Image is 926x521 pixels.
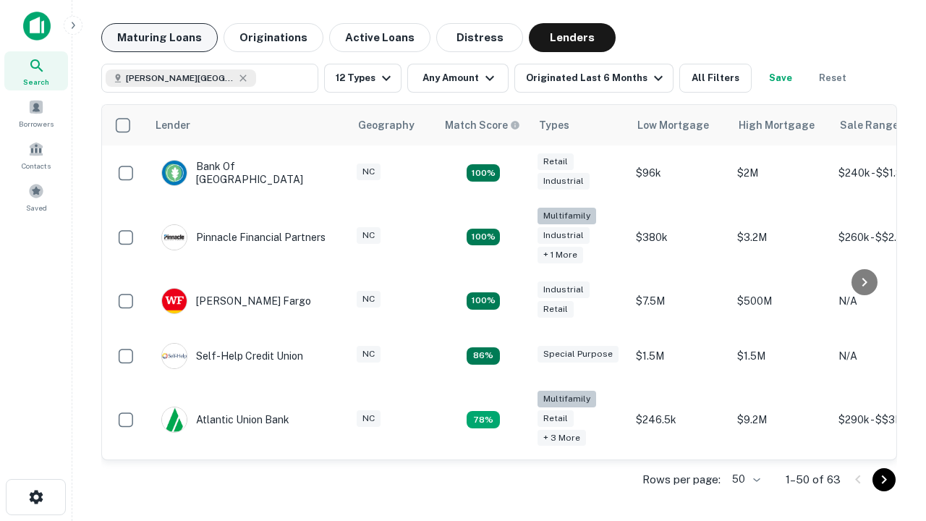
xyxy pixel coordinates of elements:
[739,117,815,134] div: High Mortgage
[730,105,831,145] th: High Mortgage
[161,343,303,369] div: Self-help Credit Union
[538,247,583,263] div: + 1 more
[629,200,730,274] td: $380k
[538,208,596,224] div: Multifamily
[467,164,500,182] div: Matching Properties: 15, hasApolloMatch: undefined
[4,93,68,132] a: Borrowers
[538,173,590,190] div: Industrial
[538,281,590,298] div: Industrial
[629,274,730,329] td: $7.5M
[730,329,831,384] td: $1.5M
[349,105,436,145] th: Geography
[126,72,234,85] span: [PERSON_NAME][GEOGRAPHIC_DATA], [GEOGRAPHIC_DATA]
[854,359,926,428] iframe: Chat Widget
[810,64,856,93] button: Reset
[538,153,574,170] div: Retail
[786,471,841,488] p: 1–50 of 63
[872,468,896,491] button: Go to next page
[162,161,187,185] img: picture
[162,407,187,432] img: picture
[357,227,381,244] div: NC
[538,391,596,407] div: Multifamily
[324,64,402,93] button: 12 Types
[4,177,68,216] a: Saved
[730,384,831,457] td: $9.2M
[162,289,187,313] img: picture
[679,64,752,93] button: All Filters
[529,23,616,52] button: Lenders
[329,23,430,52] button: Active Loans
[730,274,831,329] td: $500M
[26,202,47,213] span: Saved
[445,117,520,133] div: Capitalize uses an advanced AI algorithm to match your search with the best lender. The match sco...
[637,117,709,134] div: Low Mortgage
[629,329,730,384] td: $1.5M
[4,51,68,90] a: Search
[23,12,51,41] img: capitalize-icon.png
[726,469,763,490] div: 50
[19,118,54,130] span: Borrowers
[23,76,49,88] span: Search
[757,64,804,93] button: Save your search to get updates of matches that match your search criteria.
[730,200,831,274] td: $3.2M
[357,346,381,363] div: NC
[539,117,569,134] div: Types
[526,69,667,87] div: Originated Last 6 Months
[101,23,218,52] button: Maturing Loans
[22,160,51,171] span: Contacts
[538,227,590,244] div: Industrial
[467,411,500,428] div: Matching Properties: 10, hasApolloMatch: undefined
[358,117,415,134] div: Geography
[161,224,326,250] div: Pinnacle Financial Partners
[467,229,500,246] div: Matching Properties: 23, hasApolloMatch: undefined
[530,105,629,145] th: Types
[629,145,730,200] td: $96k
[629,384,730,457] td: $246.5k
[357,164,381,180] div: NC
[730,145,831,200] td: $2M
[514,64,674,93] button: Originated Last 6 Months
[436,23,523,52] button: Distress
[161,160,335,186] div: Bank Of [GEOGRAPHIC_DATA]
[357,291,381,308] div: NC
[147,105,349,145] th: Lender
[161,288,311,314] div: [PERSON_NAME] Fargo
[538,301,574,318] div: Retail
[642,471,721,488] p: Rows per page:
[407,64,509,93] button: Any Amount
[161,407,289,433] div: Atlantic Union Bank
[162,225,187,250] img: picture
[156,117,190,134] div: Lender
[445,117,517,133] h6: Match Score
[224,23,323,52] button: Originations
[4,135,68,174] a: Contacts
[467,347,500,365] div: Matching Properties: 11, hasApolloMatch: undefined
[357,410,381,427] div: NC
[840,117,899,134] div: Sale Range
[538,430,586,446] div: + 3 more
[538,346,619,363] div: Special Purpose
[538,410,574,427] div: Retail
[467,292,500,310] div: Matching Properties: 14, hasApolloMatch: undefined
[436,105,530,145] th: Capitalize uses an advanced AI algorithm to match your search with the best lender. The match sco...
[162,344,187,368] img: picture
[629,105,730,145] th: Low Mortgage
